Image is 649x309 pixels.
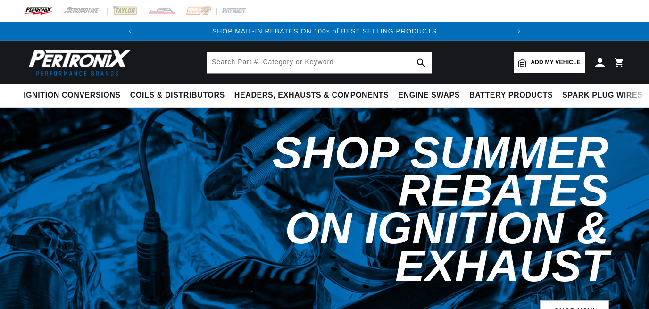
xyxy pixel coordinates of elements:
[24,91,121,100] span: Ignition Conversions
[230,84,393,107] summary: Headers, Exhausts & Components
[125,84,230,107] summary: Coils & Distributors
[121,22,140,41] button: Translation missing: en.sections.announcements.previous_announcement
[398,91,460,100] span: Engine Swaps
[393,84,465,107] summary: Engine Swaps
[140,26,510,36] div: Announcement
[130,91,225,100] span: Coils & Distributors
[234,91,389,100] span: Headers, Exhausts & Components
[469,91,553,100] span: Battery Products
[140,26,510,36] div: 1 of 2
[212,27,437,35] a: SHOP MAIL-IN REBATES ON 100s of BEST SELLING PRODUCTS
[207,52,432,73] input: Search Part #, Category or Keyword
[509,22,528,41] button: Translation missing: en.sections.announcements.next_announcement
[562,91,642,100] span: Spark Plug Wires
[411,52,432,73] button: search button
[206,134,609,285] h2: Shop Summer Rebates on Ignition & Exhaust
[24,84,125,107] summary: Ignition Conversions
[531,58,581,67] span: Add my vehicle
[557,84,647,107] summary: Spark Plug Wires
[465,84,557,107] summary: Battery Products
[514,52,585,73] a: Add my vehicle
[24,46,132,79] img: Pertronix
